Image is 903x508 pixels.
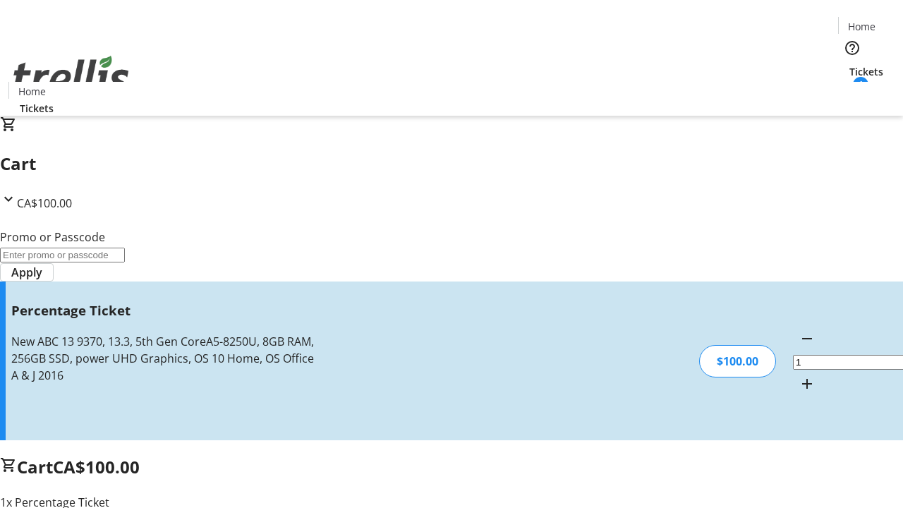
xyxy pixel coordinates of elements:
span: CA$100.00 [17,195,72,211]
span: Tickets [20,101,54,116]
a: Tickets [838,64,895,79]
div: $100.00 [699,345,776,377]
a: Tickets [8,101,65,116]
a: Home [839,19,884,34]
img: Orient E2E Organization lSYSmkcoBg's Logo [8,40,134,111]
span: Tickets [849,64,883,79]
span: CA$100.00 [53,455,140,478]
span: Home [18,84,46,99]
button: Help [838,34,866,62]
span: Home [848,19,875,34]
h3: Percentage Ticket [11,301,320,320]
div: New ABC 13 9370, 13.3, 5th Gen CoreA5-8250U, 8GB RAM, 256GB SSD, power UHD Graphics, OS 10 Home, ... [11,333,320,384]
button: Decrement by one [793,325,821,353]
span: Apply [11,264,42,281]
a: Home [9,84,54,99]
button: Increment by one [793,370,821,398]
button: Cart [838,79,866,107]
